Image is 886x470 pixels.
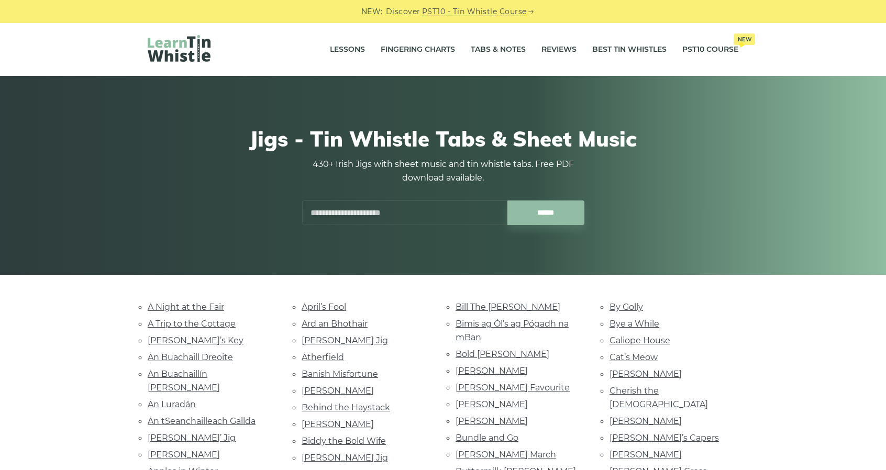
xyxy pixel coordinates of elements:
[148,335,243,345] a: [PERSON_NAME]’s Key
[456,319,569,342] a: Bimis ag Ól’s ag Pógadh na mBan
[302,158,584,185] p: 430+ Irish Jigs with sheet music and tin whistle tabs. Free PDF download available.
[148,450,220,460] a: [PERSON_NAME]
[610,319,659,329] a: Bye a While
[592,37,667,63] a: Best Tin Whistles
[734,33,755,45] span: New
[456,399,528,409] a: [PERSON_NAME]
[456,349,549,359] a: Bold [PERSON_NAME]
[610,335,670,345] a: Caliope House
[456,433,518,443] a: Bundle and Go
[302,352,344,362] a: Atherfield
[148,302,224,312] a: A Night at the Fair
[330,37,365,63] a: Lessons
[302,419,374,429] a: [PERSON_NAME]
[148,416,256,426] a: An tSeanchailleach Gallda
[148,352,233,362] a: An Buachaill Dreoite
[610,416,682,426] a: [PERSON_NAME]
[456,416,528,426] a: [PERSON_NAME]
[610,302,643,312] a: By Golly
[148,399,196,409] a: An Luradán
[610,352,658,362] a: Cat’s Meow
[610,433,719,443] a: [PERSON_NAME]’s Capers
[148,35,211,62] img: LearnTinWhistle.com
[610,369,682,379] a: [PERSON_NAME]
[456,450,556,460] a: [PERSON_NAME] March
[610,386,708,409] a: Cherish the [DEMOGRAPHIC_DATA]
[302,436,386,446] a: Biddy the Bold Wife
[456,302,560,312] a: Bill The [PERSON_NAME]
[302,386,374,396] a: [PERSON_NAME]
[471,37,526,63] a: Tabs & Notes
[541,37,577,63] a: Reviews
[302,402,390,412] a: Behind the Haystack
[381,37,455,63] a: Fingering Charts
[610,450,682,460] a: [PERSON_NAME]
[682,37,738,63] a: PST10 CourseNew
[302,335,388,345] a: [PERSON_NAME] Jig
[456,366,528,376] a: [PERSON_NAME]
[302,302,346,312] a: April’s Fool
[148,126,738,151] h1: Jigs - Tin Whistle Tabs & Sheet Music
[302,369,378,379] a: Banish Misfortune
[302,319,368,329] a: Ard an Bhothair
[148,369,220,393] a: An Buachaillín [PERSON_NAME]
[302,453,388,463] a: [PERSON_NAME] Jig
[148,433,236,443] a: [PERSON_NAME]’ Jig
[456,383,570,393] a: [PERSON_NAME] Favourite
[148,319,236,329] a: A Trip to the Cottage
